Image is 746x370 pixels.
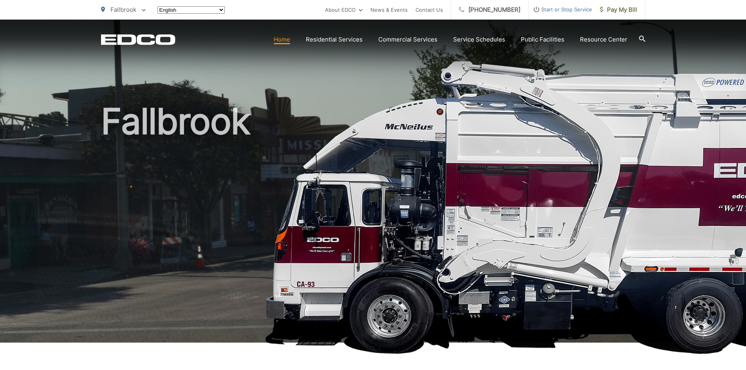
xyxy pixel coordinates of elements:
a: Home [274,35,290,44]
a: Commercial Services [378,35,437,44]
a: Public Facilities [521,35,564,44]
a: Residential Services [306,35,363,44]
h1: Fallbrook [101,102,645,350]
select: Select a language [157,6,225,14]
a: EDCD logo. Return to the homepage. [101,34,175,45]
a: News & Events [370,5,408,14]
span: Fallbrook [110,6,136,13]
a: Service Schedules [453,35,505,44]
a: Resource Center [580,35,627,44]
a: Contact Us [415,5,443,14]
a: About EDCO [325,5,363,14]
span: Pay My Bill [600,5,637,14]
